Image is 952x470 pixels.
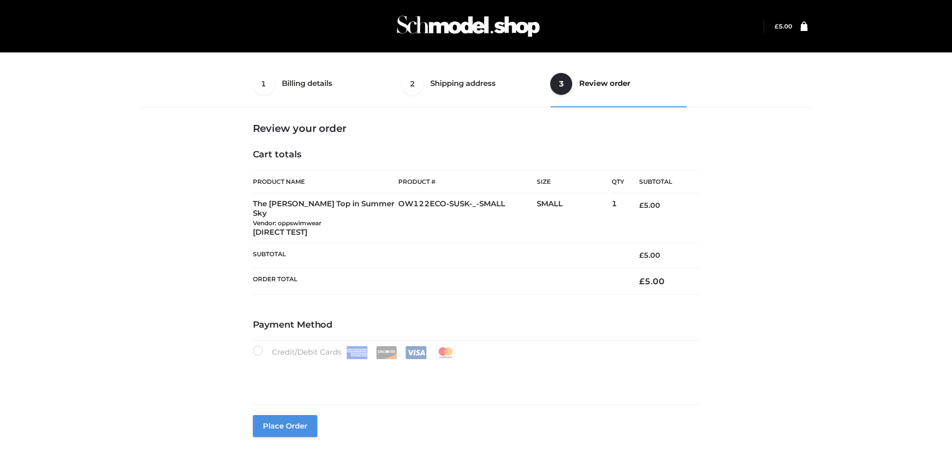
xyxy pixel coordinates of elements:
bdi: 5.00 [639,251,660,260]
img: Amex [346,346,368,359]
img: Discover [376,346,397,359]
th: Qty [612,170,624,193]
th: Order Total [253,268,625,294]
iframe: Secure payment input frame [251,357,698,394]
img: Mastercard [435,346,456,359]
th: Product Name [253,170,399,193]
th: Product # [398,170,537,193]
span: £ [639,201,644,210]
button: Place order [253,415,317,437]
bdi: 5.00 [639,201,660,210]
h3: Review your order [253,122,700,134]
th: Subtotal [253,243,625,268]
h4: Cart totals [253,149,700,160]
th: Size [537,171,607,193]
td: 1 [612,193,624,243]
span: £ [639,251,644,260]
td: OW122ECO-SUSK-_-SMALL [398,193,537,243]
h4: Payment Method [253,320,700,331]
th: Subtotal [624,171,699,193]
a: £5.00 [775,22,792,30]
span: £ [639,276,645,286]
td: The [PERSON_NAME] Top in Summer Sky [DIRECT TEST] [253,193,399,243]
img: Visa [405,346,427,359]
img: Schmodel Admin 964 [393,6,543,46]
small: Vendor: oppswimwear [253,219,321,227]
bdi: 5.00 [775,22,792,30]
span: £ [775,22,779,30]
label: Credit/Debit Cards [253,346,457,359]
bdi: 5.00 [639,276,665,286]
td: SMALL [537,193,612,243]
